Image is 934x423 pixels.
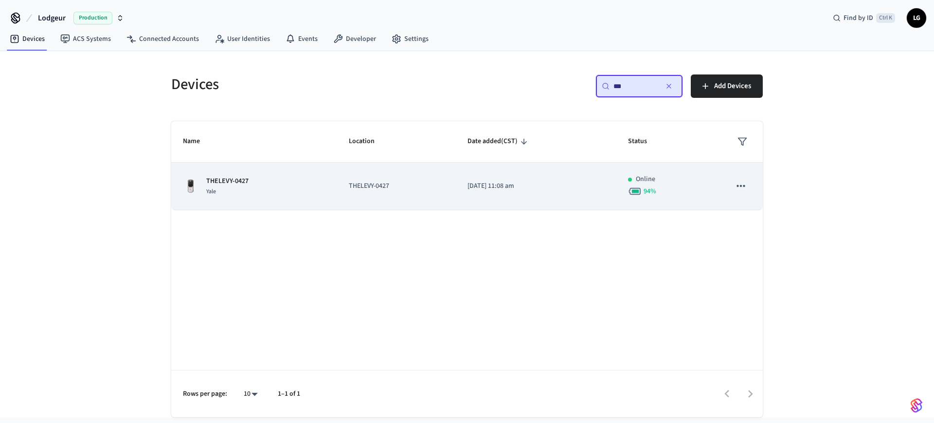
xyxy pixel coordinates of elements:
div: Find by IDCtrl K [825,9,903,27]
p: THELEVY-0427 [349,181,444,191]
a: Devices [2,30,53,48]
span: Date added(CST) [467,134,530,149]
button: Add Devices [691,74,763,98]
p: THELEVY-0427 [206,176,249,186]
a: Developer [325,30,384,48]
a: Settings [384,30,436,48]
p: 1–1 of 1 [278,389,300,399]
h5: Devices [171,74,461,94]
a: User Identities [207,30,278,48]
a: ACS Systems [53,30,119,48]
p: [DATE] 11:08 am [467,181,605,191]
span: LG [908,9,925,27]
img: SeamLogoGradient.69752ec5.svg [911,398,922,413]
span: Location [349,134,387,149]
a: Events [278,30,325,48]
span: Find by ID [844,13,873,23]
span: Name [183,134,213,149]
img: Yale Assure Touchscreen Wifi Smart Lock, Satin Nickel, Front [183,179,198,194]
button: LG [907,8,926,28]
a: Connected Accounts [119,30,207,48]
span: Add Devices [714,80,751,92]
span: Yale [206,187,216,196]
p: Rows per page: [183,389,227,399]
div: 10 [239,387,262,401]
span: Status [628,134,660,149]
p: Online [636,174,655,184]
span: 94 % [644,186,656,196]
span: Production [73,12,112,24]
span: Ctrl K [876,13,895,23]
span: Lodgeur [38,12,66,24]
table: sticky table [171,121,763,210]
